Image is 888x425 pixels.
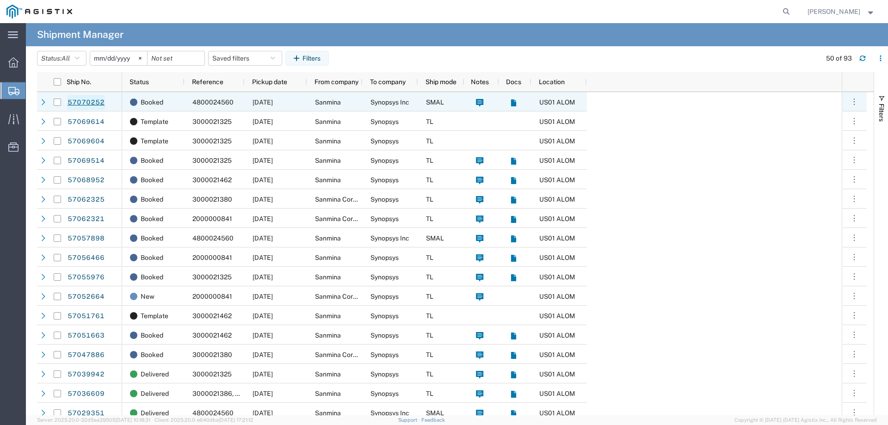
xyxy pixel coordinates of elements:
[62,55,70,62] span: All
[539,390,575,397] span: US01 ALOM
[253,157,273,164] span: 10/08/2025
[253,118,273,125] span: 10/08/2025
[67,387,105,401] a: 57036609
[315,293,377,300] span: Sanmina Corporation
[370,215,399,222] span: Synopsys
[539,409,575,417] span: US01 ALOM
[67,251,105,265] a: 57056466
[426,234,444,242] span: SMAL
[315,351,377,358] span: Sanmina Corporation
[370,137,399,145] span: Synopsys
[539,215,575,222] span: US01 ALOM
[141,209,163,228] span: Booked
[253,390,273,397] span: 10/06/2025
[426,332,433,339] span: TL
[315,137,341,145] span: Sanmina
[315,234,341,242] span: Sanmina
[67,173,105,188] a: 57068952
[141,248,163,267] span: Booked
[315,332,341,339] span: Sanmina
[67,192,105,207] a: 57062325
[539,118,575,125] span: US01 ALOM
[67,270,105,285] a: 57055976
[539,293,575,300] span: US01 ALOM
[141,403,169,423] span: Delivered
[539,312,575,320] span: US01 ALOM
[539,196,575,203] span: US01 ALOM
[426,99,444,106] span: SMAL
[148,51,204,65] input: Not set
[539,370,575,378] span: US01 ALOM
[141,267,163,287] span: Booked
[253,370,273,378] span: 10/06/2025
[253,196,273,203] span: 10/08/2025
[315,409,341,417] span: Sanmina
[539,273,575,281] span: US01 ALOM
[192,196,232,203] span: 3000021380
[141,287,154,306] span: New
[370,351,399,358] span: Synopsys
[506,78,521,86] span: Docs
[426,390,433,397] span: TL
[315,157,341,164] span: Sanmina
[826,54,852,63] div: 50 of 93
[315,254,341,261] span: Sanmina
[539,234,575,242] span: US01 ALOM
[539,78,565,86] span: Location
[141,131,168,151] span: Template
[219,417,253,423] span: [DATE] 17:21:12
[141,92,163,112] span: Booked
[370,176,399,184] span: Synopsys
[539,99,575,106] span: US01 ALOM
[154,417,253,423] span: Client: 2025.20.0-e640dba
[37,23,123,46] h4: Shipment Manager
[253,234,273,242] span: 10/07/2025
[67,309,105,324] a: 57051761
[471,78,489,86] span: Notes
[315,273,341,281] span: Sanmina
[421,417,445,423] a: Feedback
[398,417,421,423] a: Support
[67,78,91,86] span: Ship No.
[426,293,433,300] span: TL
[141,306,168,326] span: Template
[370,390,399,397] span: Synopsys
[370,196,399,203] span: Synopsys
[192,390,274,397] span: 3000021386, 3000021462
[192,157,232,164] span: 3000021325
[253,137,273,145] span: 10/08/2025
[539,332,575,339] span: US01 ALOM
[253,312,273,320] span: 10/07/2025
[141,151,163,170] span: Booked
[370,273,399,281] span: Synopsys
[370,118,399,125] span: Synopsys
[426,215,433,222] span: TL
[67,115,105,129] a: 57069614
[370,234,409,242] span: Synopsys Inc
[539,254,575,261] span: US01 ALOM
[426,157,433,164] span: TL
[192,332,232,339] span: 3000021462
[253,409,273,417] span: 10/03/2025
[37,417,150,423] span: Server: 2025.20.0-32d5ea39505
[315,215,377,222] span: Sanmina Corporation
[6,5,72,18] img: logo
[192,234,234,242] span: 4800024560
[315,176,341,184] span: Sanmina
[370,254,399,261] span: Synopsys
[90,51,147,65] input: Not set
[141,345,163,364] span: Booked
[129,78,149,86] span: Status
[539,351,575,358] span: US01 ALOM
[539,137,575,145] span: US01 ALOM
[253,351,273,358] span: 10/07/2025
[370,370,399,378] span: Synopsys
[370,312,399,320] span: Synopsys
[253,215,273,222] span: 10/08/2025
[370,157,399,164] span: Synopsys
[192,215,232,222] span: 2000000841
[315,370,341,378] span: Sanmina
[192,254,232,261] span: 2000000841
[807,6,876,17] button: [PERSON_NAME]
[426,273,433,281] span: TL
